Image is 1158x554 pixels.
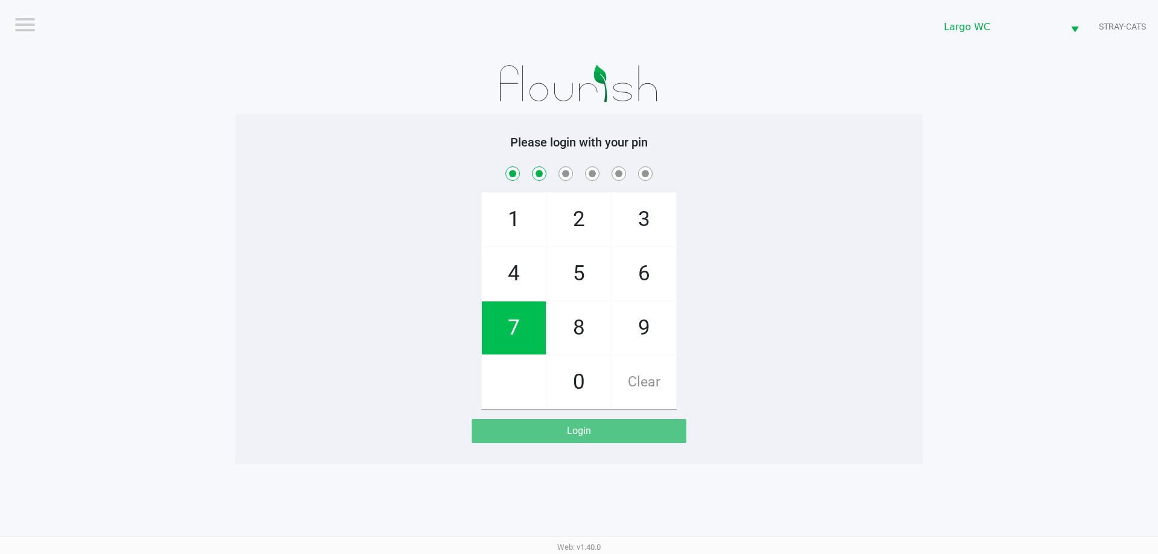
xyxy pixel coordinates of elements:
span: 1 [482,193,546,246]
span: 7 [482,301,546,354]
span: 2 [547,193,611,246]
span: Clear [612,356,676,409]
h5: Please login with your pin [244,135,914,150]
span: Web: v1.40.0 [557,543,601,552]
span: 9 [612,301,676,354]
span: 4 [482,247,546,300]
span: 5 [547,247,611,300]
span: 6 [612,247,676,300]
span: STRAY-CATS [1099,20,1146,33]
span: 0 [547,356,611,409]
span: 3 [612,193,676,246]
button: Select [1063,13,1086,41]
span: 8 [547,301,611,354]
span: Largo WC [944,20,1056,34]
